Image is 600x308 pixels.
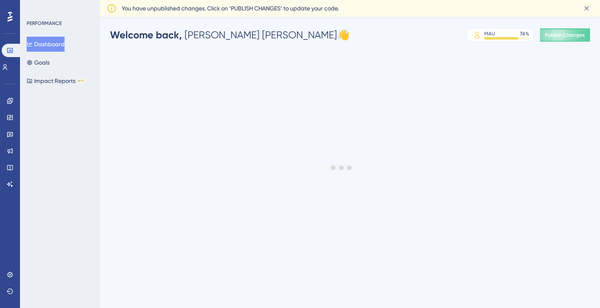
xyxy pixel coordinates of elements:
[540,28,590,42] button: Publish Changes
[27,73,85,88] button: Impact ReportsBETA
[122,3,339,13] span: You have unpublished changes. Click on ‘PUBLISH CHANGES’ to update your code.
[110,28,350,42] div: [PERSON_NAME] [PERSON_NAME] 👋
[484,30,495,37] div: MAU
[27,37,65,52] button: Dashboard
[27,55,50,70] button: Goals
[520,30,529,37] div: 76 %
[110,29,182,41] span: Welcome back,
[27,20,62,27] div: PERFORMANCE
[545,32,585,38] span: Publish Changes
[77,79,85,83] div: BETA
